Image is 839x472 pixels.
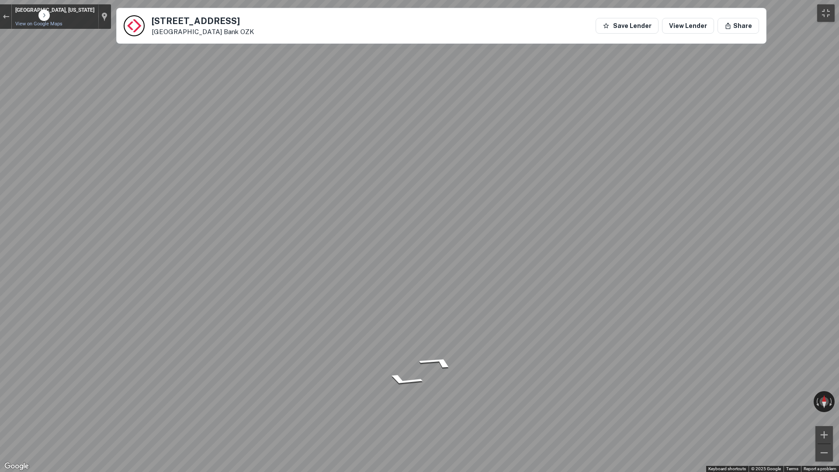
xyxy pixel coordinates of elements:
[405,353,470,372] path: Go Northeast
[795,402,839,444] iframe: Chat Widget
[596,18,659,34] button: Save Lender
[662,18,714,34] a: View Lender
[152,28,254,36] p: [GEOGRAPHIC_DATA]
[718,18,759,34] button: Share
[152,17,254,25] h5: [STREET_ADDRESS]
[224,28,254,35] a: Bank OZK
